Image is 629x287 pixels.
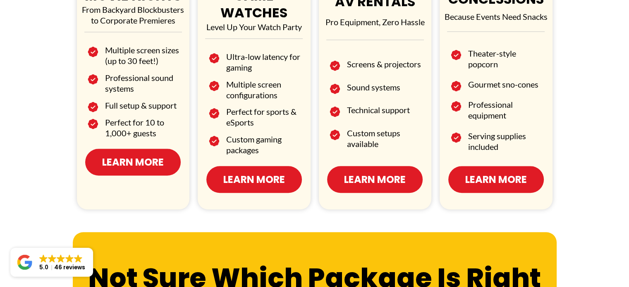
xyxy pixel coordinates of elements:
h2: Perfect for 10 to 1,000+ guests [105,117,181,138]
p: From Backyard Blockbusters [79,4,188,15]
p: Pro Equipment, Zero Hassle [321,17,430,27]
img: Image [330,128,340,142]
a: Learn More [206,166,302,193]
img: Image [451,48,461,62]
span: Learn More [344,172,406,187]
img: Image [88,117,98,131]
h2: Ultra-low latency for gaming [226,51,302,73]
img: Image [209,134,219,148]
img: Image [330,104,340,119]
span: Learn More [465,172,527,187]
a: Learn More [85,149,181,176]
img: Image [209,106,219,121]
h2: Custom gaming [226,134,302,145]
p: to Corporate Premieres [79,15,188,26]
h2: Multiple screen sizes (up to 30 feet!) [105,45,181,66]
a: Close GoogleGoogleGoogleGoogleGoogle 5.046 reviews [10,248,93,277]
img: Image [88,72,98,87]
h2: Multiple screen configurations [226,79,302,100]
h2: Full setup & support [105,100,181,111]
h2: Perfect for sports & eSports [226,106,302,128]
img: Image [451,79,461,93]
p: Level Up Your Watch Party [200,21,309,32]
img: Image [88,100,98,114]
h2: Theater-style popcorn [468,48,544,69]
img: Image [209,51,219,66]
h2: Technical support [347,104,423,115]
a: Learn More [327,166,423,193]
img: Image [209,79,219,93]
h2: Gourmet sno-cones [468,79,544,90]
img: Image [330,59,340,73]
h2: packages [226,145,302,155]
h2: Professional sound systems [105,72,181,94]
img: Image [451,130,461,145]
h2: Custom setups available [347,128,423,149]
a: Learn More [448,166,544,193]
p: Because Events Need Snacks [442,11,550,22]
h2: Professional equipment [468,99,544,121]
h2: Screens & projectors [347,59,423,69]
img: Image [451,99,461,114]
span: Learn More [102,155,164,169]
span: Learn More [223,172,285,187]
h2: Serving supplies included [468,130,544,152]
h2: Sound systems [347,82,423,93]
img: Image [330,82,340,96]
img: Image [88,45,98,59]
